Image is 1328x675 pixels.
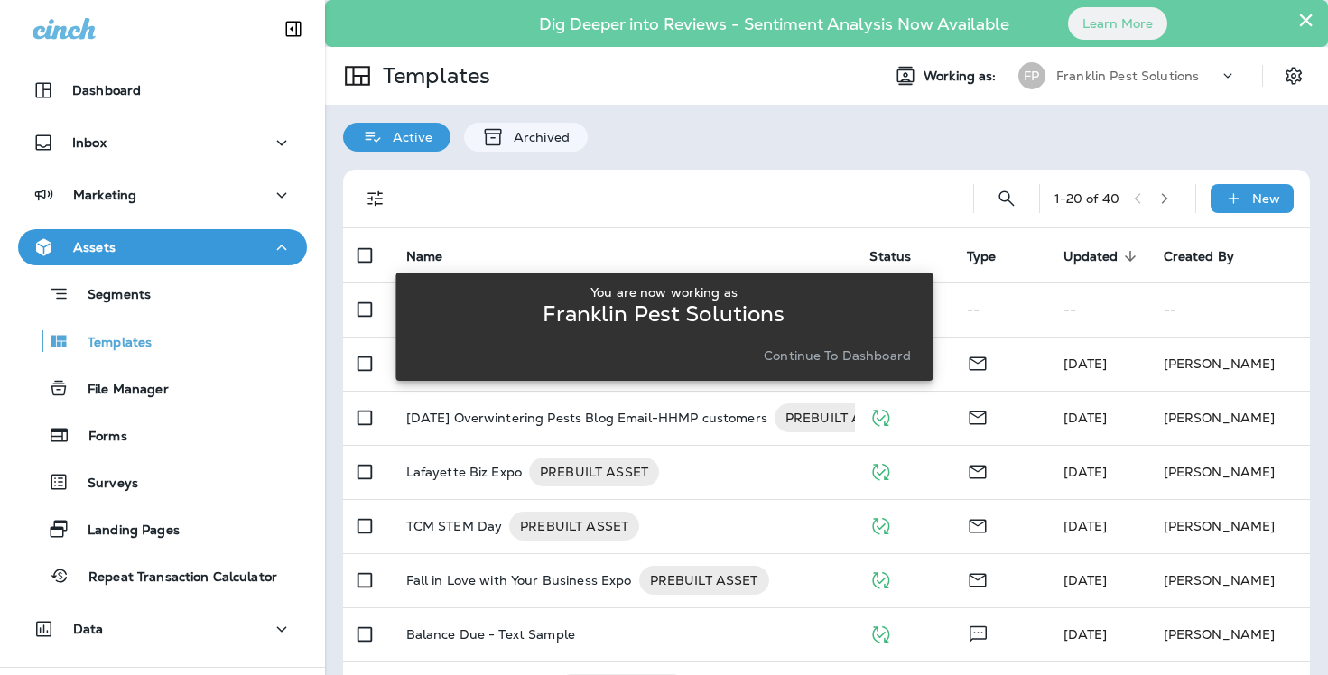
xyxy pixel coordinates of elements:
[73,622,104,636] p: Data
[1164,248,1258,264] span: Created By
[1252,191,1280,206] p: New
[18,416,307,454] button: Forms
[590,285,738,300] p: You are now working as
[268,11,319,47] button: Collapse Sidebar
[1056,69,1199,83] p: Franklin Pest Solutions
[358,180,394,217] button: Filters
[1063,572,1108,588] span: Janelle Iaccino
[70,522,180,540] p: Landing Pages
[73,240,116,254] p: Assets
[1149,553,1310,607] td: [PERSON_NAME]
[1149,607,1310,661] td: [PERSON_NAME]
[924,69,1000,84] span: Working as:
[989,180,1025,217] button: Search Templates
[73,188,136,202] p: Marketing
[967,248,1020,264] span: Type
[1149,445,1310,499] td: [PERSON_NAME]
[1063,464,1108,480] span: Janelle Iaccino
[18,510,307,548] button: Landing Pages
[70,569,277,587] p: Repeat Transaction Calculator
[1068,7,1167,40] button: Learn More
[1149,391,1310,445] td: [PERSON_NAME]
[952,282,1049,337] td: --
[18,274,307,313] button: Segments
[1018,62,1045,89] div: FP
[18,557,307,595] button: Repeat Transaction Calculator
[967,570,989,587] span: Email
[70,287,151,305] p: Segments
[1149,499,1310,553] td: [PERSON_NAME]
[18,611,307,647] button: Data
[1297,5,1314,34] button: Close
[18,463,307,501] button: Surveys
[967,249,997,264] span: Type
[543,307,785,321] p: Franklin Pest Solutions
[72,83,141,97] p: Dashboard
[967,624,989,641] span: Text
[18,125,307,161] button: Inbox
[1063,249,1119,264] span: Updated
[1164,249,1234,264] span: Created By
[757,343,918,368] button: Continue to Dashboard
[18,369,307,407] button: File Manager
[1277,60,1310,92] button: Settings
[1063,410,1108,426] span: Janelle Iaccino
[764,348,911,363] p: Continue to Dashboard
[70,335,152,352] p: Templates
[1054,191,1119,206] div: 1 - 20 of 40
[1063,626,1108,643] span: Frank Carreno
[70,429,127,446] p: Forms
[384,130,432,144] p: Active
[1149,282,1310,337] td: --
[967,408,989,424] span: Email
[70,476,138,493] p: Surveys
[967,354,989,370] span: Email
[18,72,307,108] button: Dashboard
[70,382,169,399] p: File Manager
[967,462,989,478] span: Email
[1063,356,1108,372] span: Janelle Iaccino
[18,322,307,360] button: Templates
[1149,337,1310,391] td: [PERSON_NAME]
[18,229,307,265] button: Assets
[967,516,989,532] span: Email
[72,135,107,150] p: Inbox
[1049,282,1149,337] td: --
[1063,518,1108,534] span: Janelle Iaccino
[376,62,490,89] p: Templates
[18,177,307,213] button: Marketing
[1063,248,1142,264] span: Updated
